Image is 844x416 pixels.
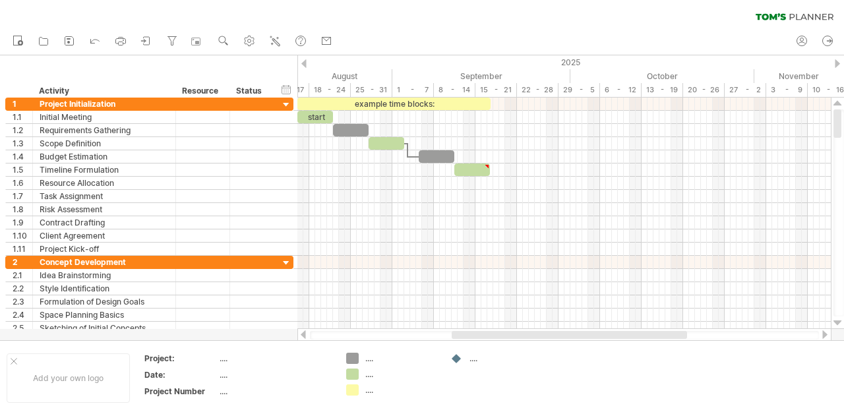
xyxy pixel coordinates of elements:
[40,203,169,216] div: Risk Assessment
[13,137,32,150] div: 1.3
[40,295,169,308] div: Formulation of Design Goals
[40,177,169,189] div: Resource Allocation
[39,84,168,98] div: Activity
[517,83,558,97] div: 22 - 28
[7,353,130,403] div: Add your own logo
[434,83,475,97] div: 8 - 14
[13,177,32,189] div: 1.6
[475,83,517,97] div: 15 - 21
[40,137,169,150] div: Scope Definition
[13,282,32,295] div: 2.2
[13,243,32,255] div: 1.11
[392,69,570,83] div: September 2025
[40,309,169,321] div: Space Planning Basics
[40,256,169,268] div: Concept Development
[309,83,351,97] div: 18 - 24
[13,322,32,334] div: 2.5
[766,83,808,97] div: 3 - 9
[208,69,392,83] div: August 2025
[40,111,169,123] div: Initial Meeting
[13,163,32,176] div: 1.5
[144,353,217,364] div: Project:
[13,269,32,282] div: 2.1
[725,83,766,97] div: 27 - 2
[392,83,434,97] div: 1 - 7
[40,98,169,110] div: Project Initialization
[40,190,169,202] div: Task Assignment
[144,369,217,380] div: Date:
[40,216,169,229] div: Contract Drafting
[40,150,169,163] div: Budget Estimation
[365,353,437,364] div: ....
[182,84,222,98] div: Resource
[13,309,32,321] div: 2.4
[13,190,32,202] div: 1.7
[683,83,725,97] div: 20 - 26
[220,353,330,364] div: ....
[297,98,491,110] div: example time blocks:
[13,256,32,268] div: 2
[13,203,32,216] div: 1.8
[13,111,32,123] div: 1.1
[365,384,437,396] div: ....
[13,229,32,242] div: 1.10
[40,243,169,255] div: Project Kick-off
[13,124,32,136] div: 1.2
[40,269,169,282] div: Idea Brainstorming
[297,111,333,123] div: start
[642,83,683,97] div: 13 - 19
[13,216,32,229] div: 1.9
[40,163,169,176] div: Timeline Formulation
[220,369,330,380] div: ....
[220,386,330,397] div: ....
[13,295,32,308] div: 2.3
[236,84,265,98] div: Status
[40,282,169,295] div: Style Identification
[144,386,217,397] div: Project Number
[13,150,32,163] div: 1.4
[351,83,392,97] div: 25 - 31
[600,83,642,97] div: 6 - 12
[40,229,169,242] div: Client Agreement
[570,69,754,83] div: October 2025
[40,124,169,136] div: Requirements Gathering
[40,322,169,334] div: Sketching of Initial Concepts
[558,83,600,97] div: 29 - 5
[365,369,437,380] div: ....
[469,353,541,364] div: ....
[13,98,32,110] div: 1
